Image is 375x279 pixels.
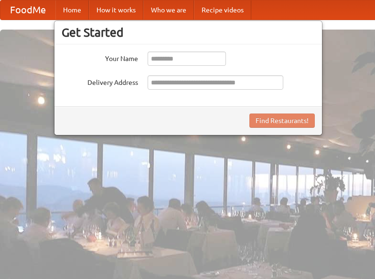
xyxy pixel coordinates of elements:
[62,25,315,40] h3: Get Started
[194,0,251,20] a: Recipe videos
[249,114,315,128] button: Find Restaurants!
[62,52,138,63] label: Your Name
[62,75,138,87] label: Delivery Address
[89,0,143,20] a: How it works
[55,0,89,20] a: Home
[0,0,55,20] a: FoodMe
[143,0,194,20] a: Who we are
